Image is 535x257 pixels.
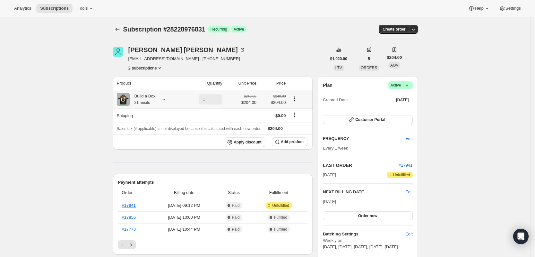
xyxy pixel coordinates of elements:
span: [DATE], [DATE], [DATE], [DATE], [DATE] [323,244,398,249]
th: Quantity [182,76,224,90]
button: Subscriptions [36,4,73,13]
button: Next [127,240,136,249]
h2: Plan [323,82,332,88]
button: Edit [401,133,416,144]
span: Weekly on [323,237,412,244]
span: [DATE] · 10:44 PM [154,226,214,233]
span: Paid [232,227,240,232]
h6: Batching Settings [323,231,405,237]
span: $204.00 [387,54,402,61]
small: $240.00 [244,94,256,98]
span: AOV [390,63,398,68]
h2: NEXT BILLING DATE [323,189,405,195]
span: Edit [405,135,412,142]
span: Add product [281,139,304,144]
button: #17941 [399,162,412,169]
span: [DATE] · 10:00 PM [154,214,214,221]
a: #17773 [122,227,136,232]
button: Add product [272,137,307,146]
span: Analytics [14,6,31,11]
button: Customer Portal [323,115,412,124]
img: product img [117,93,130,106]
span: Edit [405,231,412,237]
small: 21 meals [134,100,150,105]
small: $240.00 [273,94,286,98]
span: $204.00 [241,99,256,106]
span: $204.00 [268,126,283,131]
span: Sales tax (if applicable) is not displayed because it is calculated with each new order. [117,126,262,131]
span: Subscription #28228976831 [123,26,205,33]
span: Paid [232,203,240,208]
span: 5 [368,56,370,61]
button: Analytics [10,4,35,13]
button: Settings [495,4,525,13]
h2: LAST ORDER [323,162,399,169]
span: Order now [358,213,377,218]
button: [DATE] [392,96,413,105]
button: Shipping actions [289,111,300,118]
span: Unfulfilled [393,172,410,178]
span: Active [391,82,410,88]
button: Order now [323,211,412,220]
span: LTV [335,66,342,70]
span: Active [234,27,244,32]
nav: Pagination [118,240,308,249]
a: #17856 [122,215,136,220]
span: Help [475,6,483,11]
span: [DATE] [323,172,336,178]
th: Unit Price [224,76,258,90]
span: Settings [505,6,521,11]
span: [DATE] [323,199,336,204]
a: #17941 [399,163,412,168]
span: Unfulfilled [272,203,289,208]
span: Subscriptions [40,6,69,11]
span: [EMAIL_ADDRESS][DOMAIN_NAME] · [PHONE_NUMBER] [128,56,246,62]
span: Customer Portal [355,117,385,122]
h2: Payment attempts [118,179,308,186]
span: Apply discount [234,140,262,145]
button: Product actions [128,65,163,71]
span: Created Date [323,97,348,103]
button: $1,020.00 [326,54,351,63]
span: $0.00 [275,113,286,118]
button: 5 [364,54,374,63]
span: Maria Quizhpe [113,47,123,57]
span: $204.00 [260,99,286,106]
span: Create order [383,27,405,32]
span: | [402,83,403,88]
span: Fulfilled [274,215,287,220]
button: Subscriptions [113,25,122,34]
th: Price [258,76,288,90]
div: Build a Box [130,93,156,106]
button: Edit [401,229,416,239]
th: Shipping [113,108,182,123]
span: [DATE] [396,97,409,103]
span: ORDERS [361,66,377,70]
button: Create order [379,25,409,34]
span: Billing date [154,189,214,196]
span: Fulfillment [254,189,304,196]
button: Product actions [289,95,300,102]
span: Fulfilled [274,227,287,232]
span: Every 1 week [323,146,348,151]
span: Status [218,189,250,196]
div: Open Intercom Messenger [513,229,529,244]
span: Paid [232,215,240,220]
button: Help [464,4,494,13]
button: Tools [74,4,98,13]
th: Order [118,186,153,200]
a: #17941 [122,203,136,208]
span: Recurring [211,27,227,32]
span: $1,020.00 [330,56,347,61]
button: Edit [405,189,412,195]
h2: FREQUENCY [323,135,405,142]
th: Product [113,76,182,90]
span: [DATE] · 09:12 PM [154,202,214,209]
span: Tools [78,6,88,11]
button: Apply discount [225,137,265,147]
div: [PERSON_NAME] [PERSON_NAME] [128,47,246,53]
